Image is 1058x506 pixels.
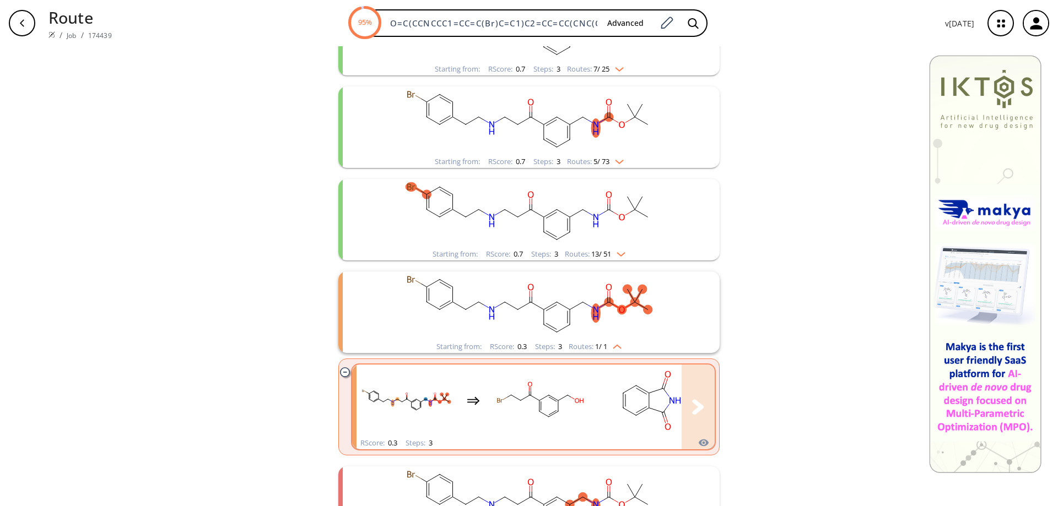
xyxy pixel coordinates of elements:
div: RScore : [486,251,523,258]
span: 0.7 [514,156,525,166]
a: 174439 [88,31,112,40]
li: / [60,29,62,41]
div: Starting from: [433,251,478,258]
img: Up [607,340,622,349]
span: 3 [555,156,560,166]
input: Enter SMILES [384,18,598,29]
span: 3 [427,438,433,448]
div: Routes: [569,343,622,350]
span: 0.7 [514,64,525,74]
span: 1 / 1 [595,343,607,350]
svg: O=C(CCBr)c1cccc(CO)c1 [491,366,590,435]
span: 5 / 73 [593,158,609,165]
img: Banner [929,55,1041,473]
div: Routes: [565,251,625,258]
div: RScore : [488,158,525,165]
div: Routes: [567,66,624,73]
img: Down [609,63,624,72]
img: Down [609,155,624,164]
div: Steps : [533,66,560,73]
div: RScore : [490,343,527,350]
p: v [DATE] [945,18,974,29]
span: 13 / 51 [591,251,611,258]
span: 7 / 25 [593,66,609,73]
span: 0.3 [386,438,397,448]
span: 3 [555,64,560,74]
span: 3 [557,341,562,351]
div: Steps : [533,158,560,165]
svg: CC(C)(C)OC(=O)NCc1cccc(C(=O)CCNCCc2ccc(Br)cc2)c1 [357,366,456,435]
span: 0.3 [516,341,527,351]
svg: O=C1NC(=O)c2ccccc21 [601,366,700,435]
span: 3 [553,249,558,259]
img: Spaya logo [48,31,55,38]
div: Steps : [535,343,562,350]
div: Starting from: [436,343,482,350]
img: Down [611,248,625,257]
svg: CC(C)(C)OC(=O)NCc1cccc(C(=O)CCNCCc2ccc(Br)cc2)c1 [386,86,672,155]
div: Steps : [406,439,433,447]
div: Starting from: [435,158,480,165]
svg: CC(C)(C)OC(=O)NCc1cccc(C(=O)CCNCCc2ccc(Br)cc2)c1 [386,271,672,340]
div: Routes: [567,158,624,165]
span: 0.7 [512,249,523,259]
div: Steps : [531,251,558,258]
button: Advanced [598,13,652,34]
text: 95% [358,17,371,27]
div: Starting from: [435,66,480,73]
div: RScore : [488,66,525,73]
a: Job [67,31,76,40]
li: / [81,29,84,41]
p: Route [48,6,112,29]
svg: CC(C)(C)OC(=O)NCc1cccc(C(=O)CCNCCc2ccc(Br)cc2)c1 [386,179,672,248]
